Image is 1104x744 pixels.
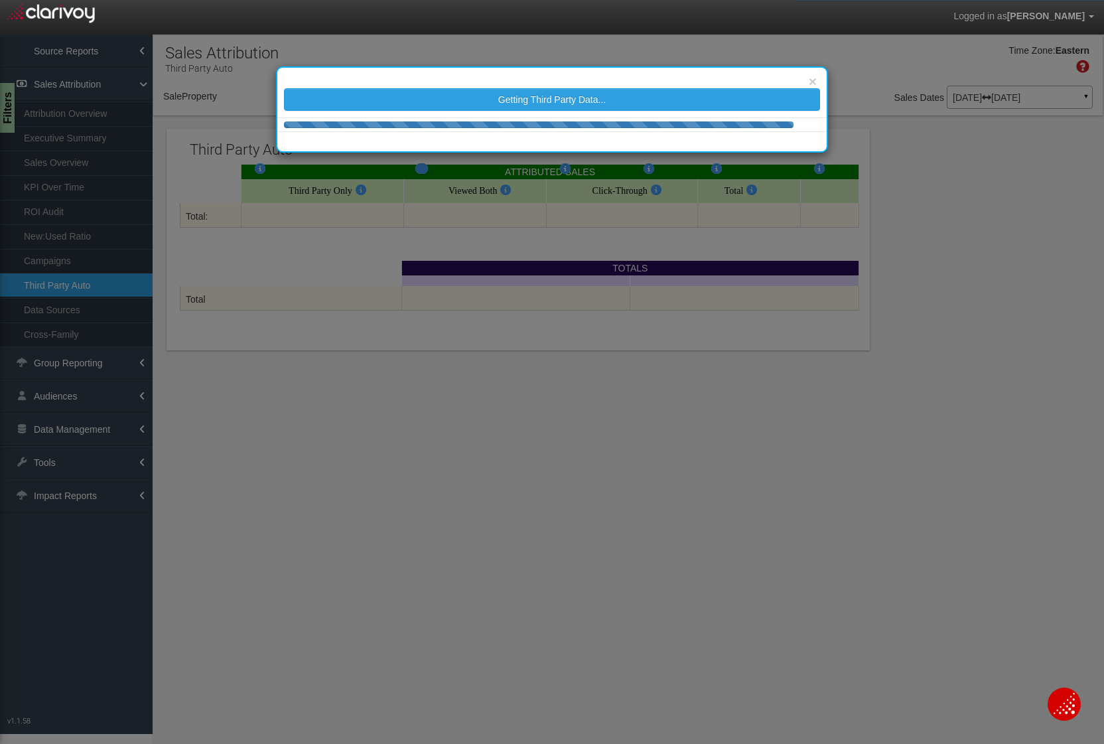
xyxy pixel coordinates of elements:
a: Logged in as[PERSON_NAME] [943,1,1104,33]
span: Logged in as [953,11,1006,21]
button: Getting Third Party Data... [284,88,820,111]
span: Getting Third Party Data... [498,94,606,105]
button: × [809,74,817,88]
span: [PERSON_NAME] [1007,11,1085,21]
